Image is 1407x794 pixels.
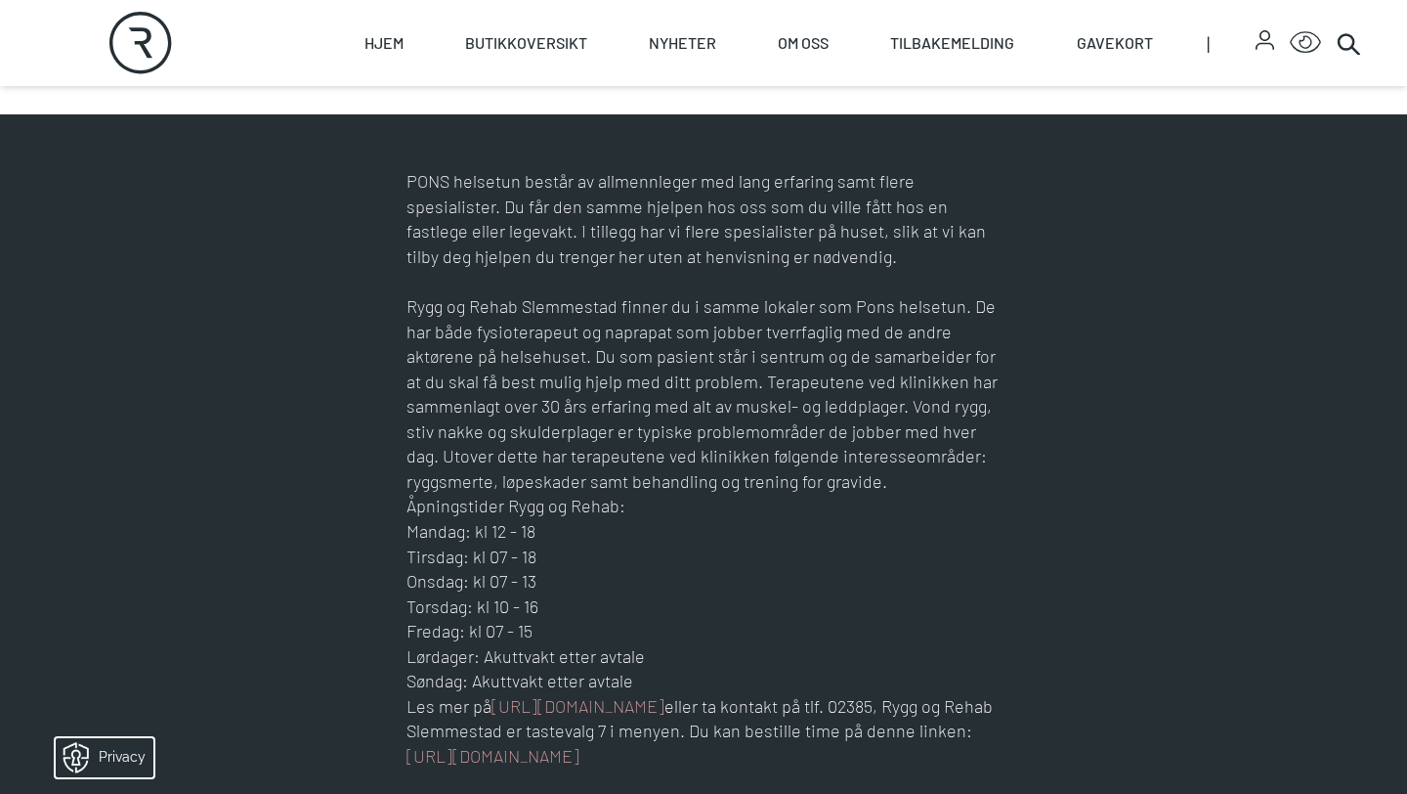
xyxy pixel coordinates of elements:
[406,669,1001,694] p: Søndag: Akuttvakt etter avtale
[406,595,1001,620] p: Torsdag: kl 10 - 16
[406,694,1001,770] p: Les mer på eller ta kontakt på tlf. 02385, Rygg og Rehab Slemmestad er tastevalg 7 i menyen. Du k...
[406,569,1001,595] p: Onsdag: kl 07 - 13
[1338,355,1407,370] details: Attribution
[406,294,1001,494] p: Rygg og Rehab Slemmestad finner du i samme lokaler som Pons helsetun. De har både fysioterapeut o...
[406,494,1001,519] p: Åpningstider Rygg og Rehab:
[406,519,1001,545] p: Mandag: kl 12 - 18
[406,619,1001,644] p: Fredag: kl 07 - 15
[491,695,664,717] a: [URL][DOMAIN_NAME]
[406,644,1001,670] p: Lørdager: Akuttvakt etter avtale
[406,545,1001,570] p: Tirsdag: kl 07 - 18
[406,169,1001,269] p: PONS helsetun består av allmennleger med lang erfaring samt flere spesialister. Du får den samme ...
[1343,358,1390,369] div: © Mappedin
[406,745,579,767] a: [URL][DOMAIN_NAME]
[1290,27,1321,59] button: Open Accessibility Menu
[20,731,179,784] iframe: Manage Preferences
